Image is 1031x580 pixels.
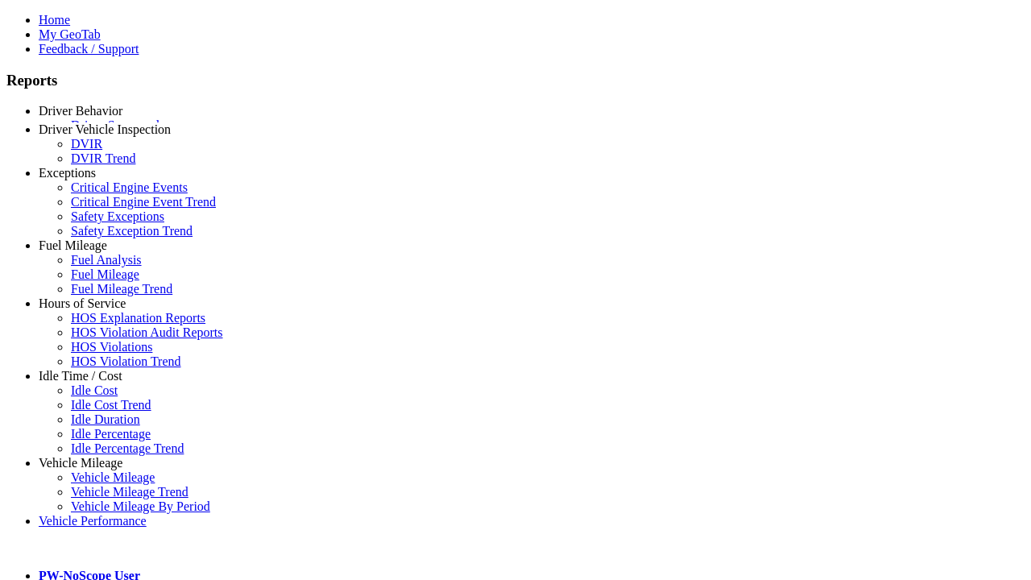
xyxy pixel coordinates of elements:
[71,354,181,368] a: HOS Violation Trend
[71,180,188,194] a: Critical Engine Events
[71,427,151,441] a: Idle Percentage
[39,456,122,470] a: Vehicle Mileage
[71,137,102,151] a: DVIR
[39,166,96,180] a: Exceptions
[39,514,147,528] a: Vehicle Performance
[71,209,164,223] a: Safety Exceptions
[71,311,205,325] a: HOS Explanation Reports
[71,151,135,165] a: DVIR Trend
[71,499,210,513] a: Vehicle Mileage By Period
[71,383,118,397] a: Idle Cost
[71,267,139,281] a: Fuel Mileage
[71,441,184,455] a: Idle Percentage Trend
[71,398,151,412] a: Idle Cost Trend
[71,470,155,484] a: Vehicle Mileage
[39,369,122,383] a: Idle Time / Cost
[39,296,126,310] a: Hours of Service
[71,282,172,296] a: Fuel Mileage Trend
[71,325,223,339] a: HOS Violation Audit Reports
[71,224,193,238] a: Safety Exception Trend
[39,42,139,56] a: Feedback / Support
[71,485,188,499] a: Vehicle Mileage Trend
[39,27,101,41] a: My GeoTab
[71,195,216,209] a: Critical Engine Event Trend
[71,253,142,267] a: Fuel Analysis
[39,122,171,136] a: Driver Vehicle Inspection
[71,340,152,354] a: HOS Violations
[71,118,159,132] a: Driver Scorecard
[6,72,1025,89] h3: Reports
[39,104,122,118] a: Driver Behavior
[39,238,107,252] a: Fuel Mileage
[39,13,70,27] a: Home
[71,412,140,426] a: Idle Duration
